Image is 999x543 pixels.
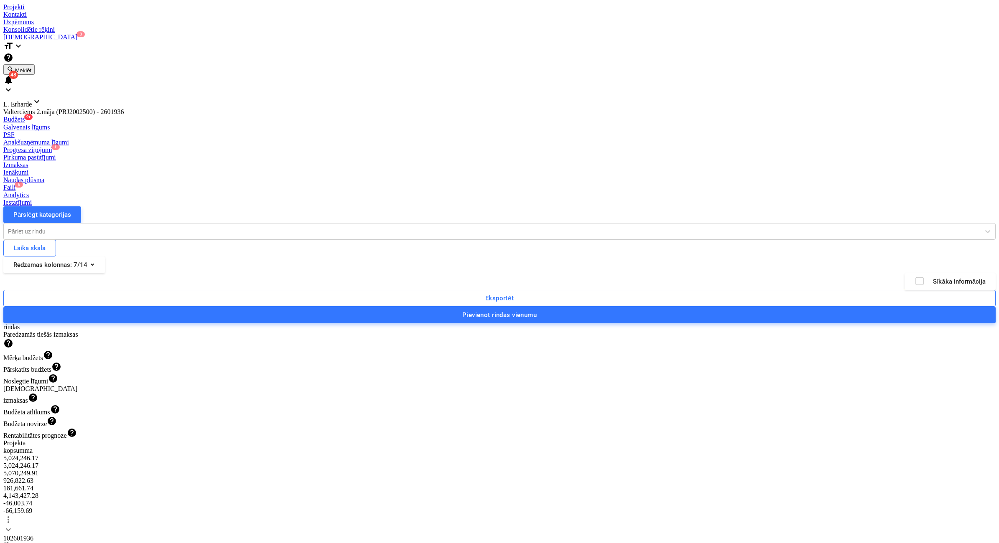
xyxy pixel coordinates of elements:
i: format_size [3,41,13,51]
span: help [67,428,77,438]
div: Noslēgtie līgumi [3,373,79,385]
span: help [48,373,58,383]
div: Eksportēt [485,293,514,304]
a: Apakšuzņēmuma līgumi [3,139,996,146]
span: -46,003.74 [3,500,32,507]
a: Projekti [3,3,996,11]
a: PSF [3,131,996,139]
span: 10 [3,535,10,542]
div: Paredzamās tiešās izmaksas [3,331,79,350]
a: Izmaksas [3,161,996,169]
div: Pārslēgt kategorijas [13,209,71,220]
span: 6 [15,182,23,188]
a: Uzņēmums [3,18,996,26]
button: Sīkāka informācija [905,273,996,290]
i: Zināšanu pamats [3,53,13,63]
span: L. Erharde [3,101,32,108]
div: Valterciems 2.māja (PRJ2002500) - 2601936 [3,108,996,116]
a: Naudas plūsma [3,176,996,184]
a: Kontakti [3,11,996,18]
div: [DEMOGRAPHIC_DATA] izmaksas [3,385,79,404]
div: 926,822.63 [3,477,79,485]
a: [DEMOGRAPHIC_DATA]3 [3,33,996,41]
span: 3 [76,31,85,37]
div: Budžeta atlikums [3,404,79,416]
span: 1 [51,144,60,150]
button: Laika skala [3,240,56,256]
div: Faili [3,184,996,191]
div: Budžets [3,116,996,123]
div: Budžeta novirze [3,416,79,428]
span: 48 [9,71,18,79]
div: Rentabilitātes prognoze [3,428,79,439]
span: -66,159.69 [3,507,32,514]
span: help [47,416,57,426]
i: keyboard_arrow_down [13,41,23,51]
span: Vairāk darbību [3,515,13,525]
i: notifications [3,75,13,85]
a: Pirkuma pasūtījumi [3,154,996,161]
span: 181,661.74 [3,485,33,492]
a: Galvenais līgums [3,124,996,131]
iframe: Chat Widget [957,503,999,543]
div: [DEMOGRAPHIC_DATA] [3,33,996,41]
button: Pārslēgt kategorijas [3,206,81,223]
div: Sīkāka informācija [915,276,986,287]
a: Konsolidētie rēķini [3,26,996,33]
i: keyboard_arrow_down [3,85,13,95]
div: Projekta kopsumma [3,439,45,454]
span: 5,070,249.91 [3,469,38,477]
div: 5,024,246.17 [3,462,79,469]
button: Redzamas kolonnas:7/14 [3,256,105,273]
div: Pārskatīts budžets [3,362,79,373]
span: help [51,362,61,372]
a: Faili6 [3,184,996,191]
a: Analytics [3,191,996,199]
span: help [50,404,60,414]
a: Budžets9+ [3,116,996,123]
span: 4,143,427.28 [3,492,38,499]
div: Mērķa budžets [3,350,79,362]
button: Meklēt [3,64,35,75]
div: Progresa ziņojumi [3,146,996,154]
span: help [28,393,38,403]
span: search [7,66,13,72]
div: Redzamas kolonnas : 7/14 [13,259,95,270]
div: Laika skala [14,243,46,254]
div: Pievienot rindas vienumu [462,310,537,320]
button: Eksportēt [3,290,996,307]
button: Pievienot rindas vienumu [3,307,996,323]
a: Iestatījumi [3,199,996,206]
div: rindas [3,323,45,331]
span: 9+ [24,114,33,120]
span: keyboard_arrow_down [3,525,13,535]
span: help [3,338,13,348]
a: Ienākumi [3,169,996,176]
i: keyboard_arrow_down [32,96,42,107]
span: help [43,350,53,360]
a: Progresa ziņojumi1 [3,146,996,154]
div: 5,024,246.17 [3,454,79,462]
